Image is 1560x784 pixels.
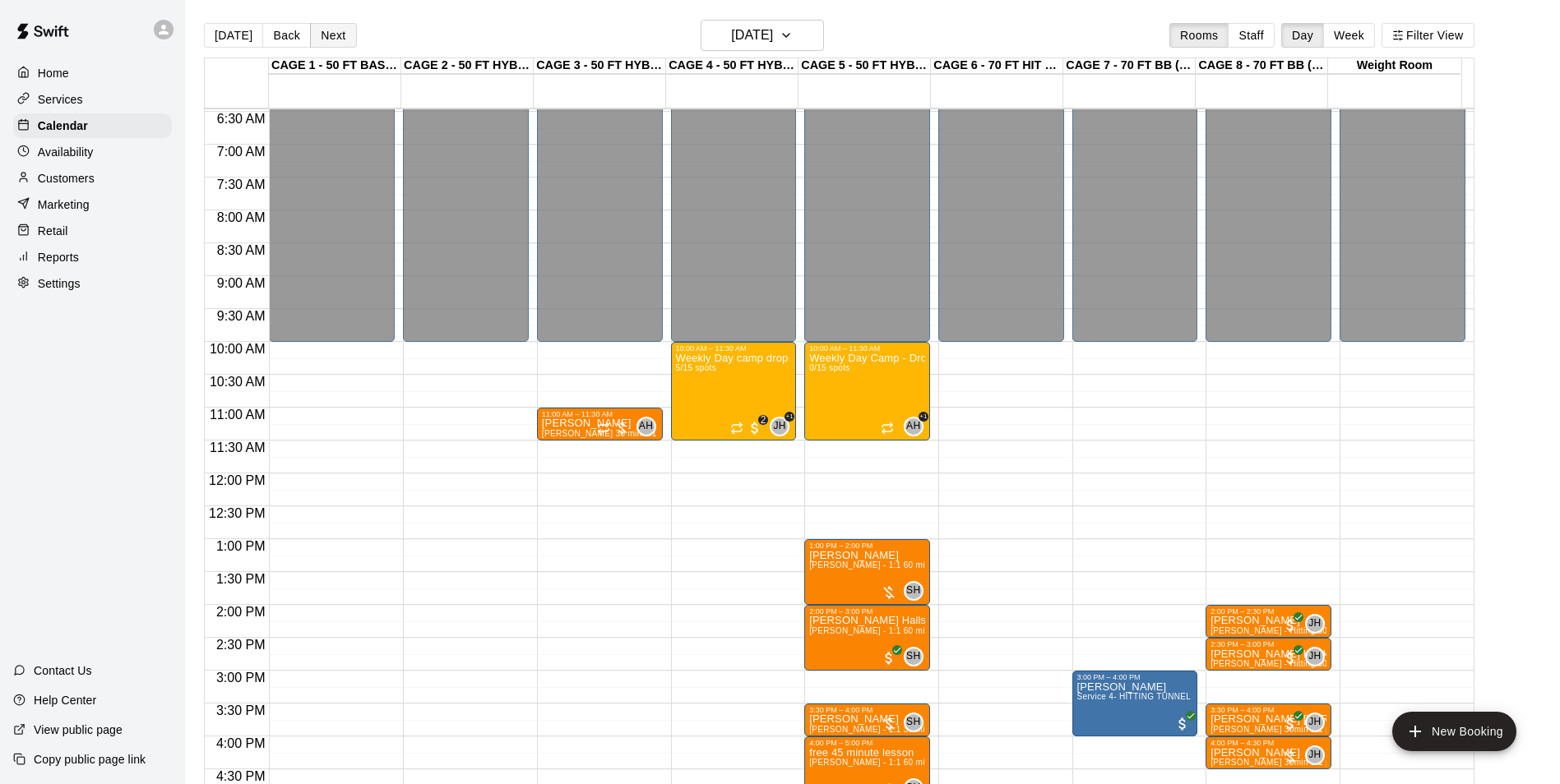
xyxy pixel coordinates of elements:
div: 2:00 PM – 3:00 PM [809,607,925,616]
div: Scott Hairston [904,647,924,666]
p: View public page [34,722,123,738]
span: 11:00 AM [206,408,270,422]
a: Marketing [13,192,172,217]
span: Andrew Haley [643,417,656,436]
div: CAGE 3 - 50 FT HYBRID BB/SB [534,58,666,74]
span: Scott Hairston [910,647,924,666]
div: 3:00 PM – 4:00 PM: Bryan Staub [1072,671,1198,736]
button: Staff [1228,23,1275,48]
span: [PERSON_NAME] - Hitting 30min 1:1 instruction [1211,659,1400,668]
div: 3:00 PM – 4:00 PM [1077,673,1193,681]
p: Home [38,65,69,81]
div: 10:00 AM – 11:30 AM: Weekly Day Camp - Drop in ( Wednesday ) [804,342,930,440]
span: 2:30 PM [212,638,270,652]
span: Recurring event [597,422,610,435]
div: 1:00 PM – 2:00 PM: Scott Hairston - 1:1 60 min Baseball Hitting instruction [804,539,930,605]
span: Scott Hairston [910,713,924,732]
div: 2:00 PM – 3:00 PM: Rhett Halls [804,605,930,671]
span: 11:30 AM [206,440,270,454]
button: add [1392,712,1516,751]
div: Weight Room [1328,58,1460,74]
span: 8:30 AM [213,243,270,257]
div: 10:00 AM – 11:30 AM: Weekly Day camp drop in session - Monday / Wednesday / Friday's [671,342,797,440]
p: Services [38,91,83,108]
p: Retail [38,223,68,239]
span: [PERSON_NAME] 30min 1:1 pitching Lesson (ages under [DEMOGRAPHIC_DATA]) [1211,758,1539,767]
span: JH [1308,714,1321,731]
div: John Havird [1305,745,1325,765]
span: 1:30 PM [212,572,270,586]
a: Settings [13,271,172,296]
div: Calendar [13,113,172,138]
span: Andrew Haley & 1 other [910,417,924,436]
span: 4:30 PM [212,769,270,783]
span: 10:00 AM [206,342,270,356]
span: SH [906,714,920,731]
span: [PERSON_NAME] - 1:1 60 min Baseball Hitting instruction [809,758,1037,767]
span: JH [773,418,785,435]
div: 2:30 PM – 3:00 PM [1211,640,1326,648]
div: 11:00 AM – 11:30 AM: Andrew Haley 30 min 1:1 baseball hitting / fielding / pitching lessons [537,408,663,440]
div: John Havird [1305,614,1325,634]
div: CAGE 5 - 50 FT HYBRID SB/BB [799,58,931,74]
span: Scott Hairston [910,581,924,601]
span: AH [906,418,920,435]
div: CAGE 4 - 50 FT HYBRID BB/SB [666,58,799,74]
span: John Havird [1312,745,1325,765]
div: John Havird [1305,713,1325,732]
span: All customers have paid [881,650,897,666]
div: John Havird [770,417,789,436]
span: 2 [758,415,768,425]
div: 2:00 PM – 2:30 PM: Carson Hooks [1206,605,1331,638]
span: John Havird [1312,713,1325,732]
h6: [DATE] [731,24,773,47]
span: 7:00 AM [213,145,270,159]
div: 2:00 PM – 2:30 PM [1211,607,1326,616]
span: JH [1308,648,1321,665]
span: +1 [919,412,928,422]
p: Customers [38,170,95,187]
a: Home [13,61,172,85]
span: [PERSON_NAME] - 1:1 60 min Baseball Hitting instruction [809,626,1037,635]
div: 10:00 AM – 11:30 AM [676,344,792,353]
span: SH [906,583,920,599]
div: CAGE 8 - 70 FT BB (w/ pitching mound) [1196,58,1328,74]
span: Recurring event [881,422,894,435]
span: +1 [785,412,794,422]
div: Scott Hairston [904,581,924,601]
span: 3:30 PM [212,703,270,717]
p: Copy public page link [34,751,146,768]
button: Filter View [1382,23,1474,48]
p: Reports [38,249,79,265]
div: CAGE 6 - 70 FT HIT TRAX [931,58,1063,74]
div: Andrew Haley [904,417,924,436]
p: Contact Us [34,662,92,679]
a: Availability [13,140,172,164]
span: JH [1308,616,1321,632]
button: [DATE] [701,20,824,51]
span: SH [906,648,920,665]
span: 5/15 spots filled [676,363,716,372]
a: Retail [13,219,172,243]
span: John Havird & 1 other [776,417,789,436]
span: 12:30 PM [205,506,269,520]
div: 2:30 PM – 3:00 PM: Hudson Hooks [1206,638,1331,671]
span: [PERSON_NAME] 30 min 1:1 baseball hitting / fielding / pitching lessons [542,429,825,438]
span: John Havird [1312,647,1325,666]
span: 9:30 AM [213,309,270,323]
span: 2 / 5 customers have paid [747,420,763,436]
p: Marketing [38,196,90,213]
span: John Havird [1312,614,1325,634]
div: 4:00 PM – 4:30 PM [1211,739,1326,747]
div: CAGE 7 - 70 FT BB (w/ pitching mound) [1063,58,1196,74]
a: Customers [13,166,172,191]
span: Recurring event [730,422,743,435]
span: All customers have paid [1282,650,1298,666]
div: Andrew Haley [636,417,656,436]
span: 2:00 PM [212,605,270,619]
div: 1:00 PM – 2:00 PM [809,542,925,550]
span: 1:00 PM [212,539,270,553]
div: 4:00 PM – 5:00 PM [809,739,925,747]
